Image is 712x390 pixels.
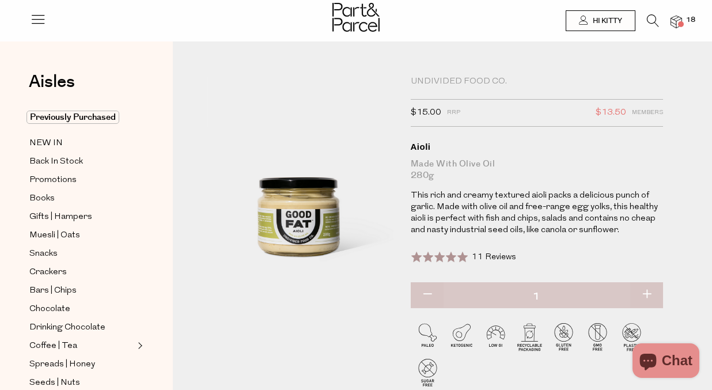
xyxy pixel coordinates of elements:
span: Chocolate [29,302,70,316]
img: P_P-ICONS-Live_Bec_V11_Low_Gi.svg [479,320,513,354]
a: Chocolate [29,302,134,316]
a: NEW IN [29,136,134,150]
span: Drinking Chocolate [29,321,105,335]
span: 11 Reviews [472,253,516,262]
span: Spreads | Honey [29,358,95,372]
span: Members [632,105,663,120]
span: Seeds | Nuts [29,376,80,390]
p: This rich and creamy textured aioli packs a delicious punch of garlic. Made with olive oil and fr... [411,190,663,236]
img: P_P-ICONS-Live_Bec_V11_Recyclable_Packaging.svg [513,320,547,354]
span: Books [29,192,55,206]
span: Aisles [29,69,75,94]
img: P_P-ICONS-Live_Bec_V11_Gluten_Free.svg [547,320,581,354]
a: Books [29,191,134,206]
a: Muesli | Oats [29,228,134,243]
span: Promotions [29,173,77,187]
a: Hi Kitty [566,10,635,31]
span: 18 [683,15,698,25]
div: Made with Olive Oil 280g [411,158,663,181]
span: $15.00 [411,105,441,120]
a: Back In Stock [29,154,134,169]
a: Bars | Chips [29,283,134,298]
img: P_P-ICONS-Live_Bec_V11_Plastic_Free.svg [615,320,649,354]
a: 18 [671,16,682,28]
a: Promotions [29,173,134,187]
a: Crackers [29,265,134,279]
span: Previously Purchased [26,111,119,124]
a: Spreads | Honey [29,357,134,372]
img: P_P-ICONS-Live_Bec_V11_Paleo.svg [411,320,445,354]
a: Gifts | Hampers [29,210,134,224]
button: Expand/Collapse Coffee | Tea [135,339,143,353]
span: Coffee | Tea [29,339,77,353]
span: Gifts | Hampers [29,210,92,224]
div: Undivided Food Co. [411,76,663,88]
span: Snacks [29,247,58,261]
a: Previously Purchased [29,111,134,124]
input: QTY Aioli [411,282,663,311]
a: Seeds | Nuts [29,376,134,390]
img: P_P-ICONS-Live_Bec_V11_GMO_Free.svg [581,320,615,354]
span: NEW IN [29,137,63,150]
a: Drinking Chocolate [29,320,134,335]
img: P_P-ICONS-Live_Bec_V11_Ketogenic.svg [445,320,479,354]
a: Snacks [29,247,134,261]
span: $13.50 [596,105,626,120]
span: Muesli | Oats [29,229,80,243]
img: P_P-ICONS-Live_Bec_V11_Sugar_Free.svg [411,355,445,389]
span: RRP [447,105,460,120]
img: Part&Parcel [332,3,380,32]
span: Hi Kitty [590,16,622,26]
span: Back In Stock [29,155,83,169]
img: Aioli [207,76,393,296]
a: Coffee | Tea [29,339,134,353]
span: Crackers [29,266,67,279]
div: Aioli [411,141,663,153]
inbox-online-store-chat: Shopify online store chat [629,343,703,381]
span: Bars | Chips [29,284,77,298]
a: Aisles [29,73,75,102]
